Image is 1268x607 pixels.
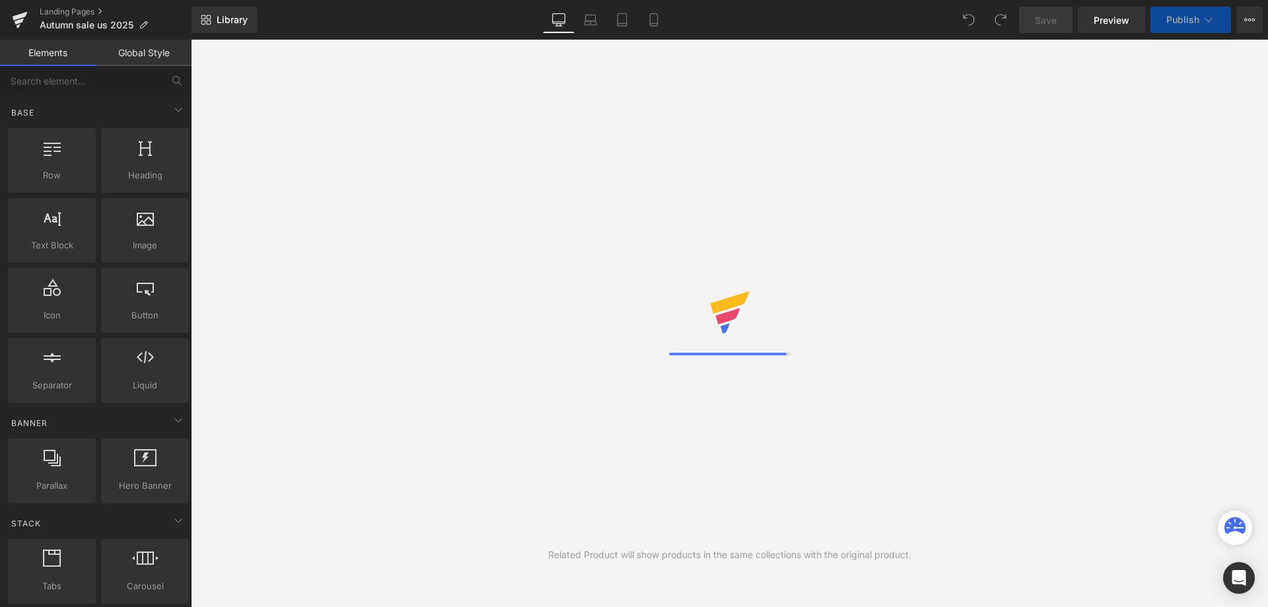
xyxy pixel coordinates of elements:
span: Icon [12,308,92,322]
a: Landing Pages [40,7,192,17]
span: Liquid [105,378,185,392]
span: Banner [10,417,49,429]
span: Save [1035,13,1057,27]
span: Separator [12,378,92,392]
span: Heading [105,168,185,182]
a: New Library [192,7,257,33]
span: Hero Banner [105,479,185,493]
button: Publish [1150,7,1231,33]
button: More [1236,7,1263,33]
span: Parallax [12,479,92,493]
button: Undo [956,7,982,33]
a: Global Style [96,40,192,66]
span: Stack [10,517,42,530]
span: Row [12,168,92,182]
div: Open Intercom Messenger [1223,562,1255,594]
button: Redo [987,7,1014,33]
a: Mobile [638,7,670,33]
a: Laptop [575,7,606,33]
span: Publish [1166,15,1199,25]
span: Preview [1094,13,1129,27]
a: Desktop [543,7,575,33]
a: Tablet [606,7,638,33]
span: Autumn sale us 2025 [40,20,133,30]
div: Related Product will show products in the same collections with the original product. [548,548,911,562]
span: Button [105,308,185,322]
span: Base [10,106,36,119]
span: Image [105,238,185,252]
a: Preview [1078,7,1145,33]
span: Text Block [12,238,92,252]
span: Tabs [12,579,92,593]
span: Carousel [105,579,185,593]
span: Library [217,14,248,26]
